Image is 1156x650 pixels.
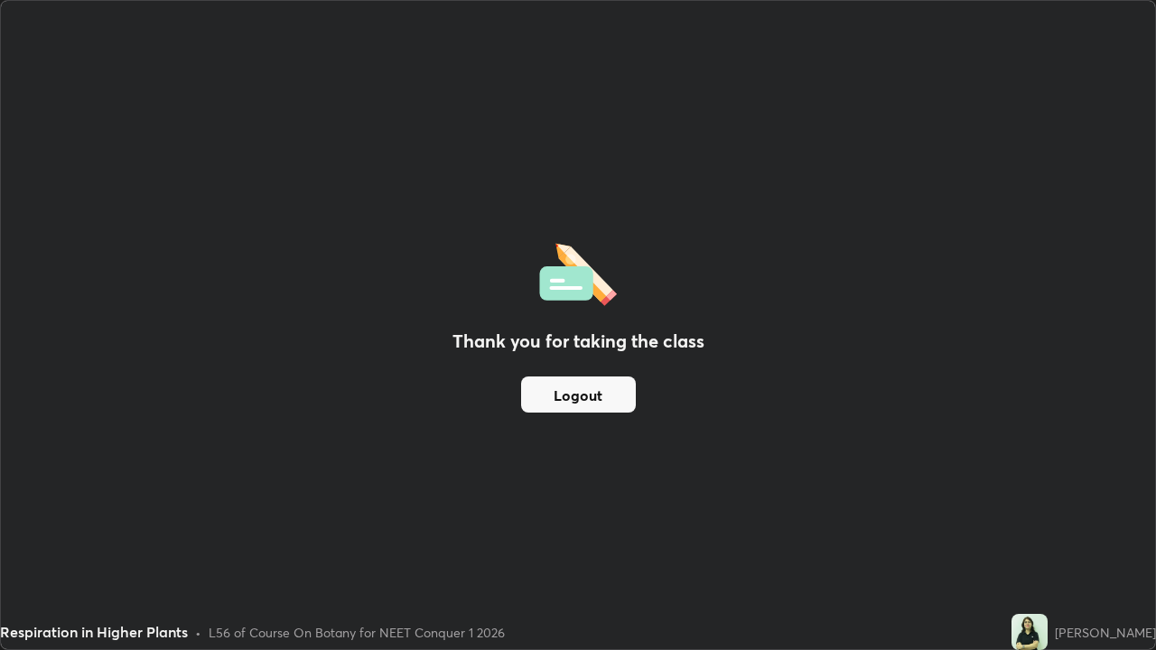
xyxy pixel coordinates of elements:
img: offlineFeedback.1438e8b3.svg [539,237,617,306]
button: Logout [521,376,636,413]
div: L56 of Course On Botany for NEET Conquer 1 2026 [209,623,505,642]
div: • [195,623,201,642]
h2: Thank you for taking the class [452,328,704,355]
img: b717d25577f447d5b7b8baad72da35ae.jpg [1011,614,1048,650]
div: [PERSON_NAME] [1055,623,1156,642]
